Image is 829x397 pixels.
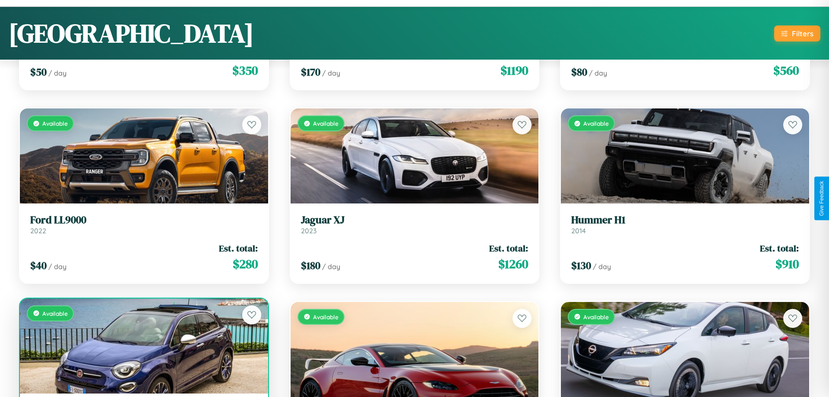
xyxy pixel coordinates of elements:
[589,69,607,77] span: / day
[760,242,799,254] span: Est. total:
[301,214,528,226] h3: Jaguar XJ
[301,214,528,235] a: Jaguar XJ2023
[819,181,825,216] div: Give Feedback
[571,214,799,226] h3: Hummer H1
[792,29,813,38] div: Filters
[48,69,66,77] span: / day
[775,255,799,273] span: $ 910
[313,120,339,127] span: Available
[30,214,258,235] a: Ford LL90002022
[571,214,799,235] a: Hummer H12014
[773,62,799,79] span: $ 560
[571,226,586,235] span: 2014
[583,120,609,127] span: Available
[30,258,47,273] span: $ 40
[593,262,611,271] span: / day
[219,242,258,254] span: Est. total:
[571,65,587,79] span: $ 80
[42,120,68,127] span: Available
[571,258,591,273] span: $ 130
[500,62,528,79] span: $ 1190
[313,313,339,321] span: Available
[301,226,316,235] span: 2023
[489,242,528,254] span: Est. total:
[232,62,258,79] span: $ 350
[233,255,258,273] span: $ 280
[30,226,46,235] span: 2022
[30,214,258,226] h3: Ford LL9000
[498,255,528,273] span: $ 1260
[48,262,66,271] span: / day
[322,69,340,77] span: / day
[9,16,254,51] h1: [GEOGRAPHIC_DATA]
[583,313,609,321] span: Available
[301,65,320,79] span: $ 170
[30,65,47,79] span: $ 50
[322,262,340,271] span: / day
[301,258,320,273] span: $ 180
[774,25,820,41] button: Filters
[42,310,68,317] span: Available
